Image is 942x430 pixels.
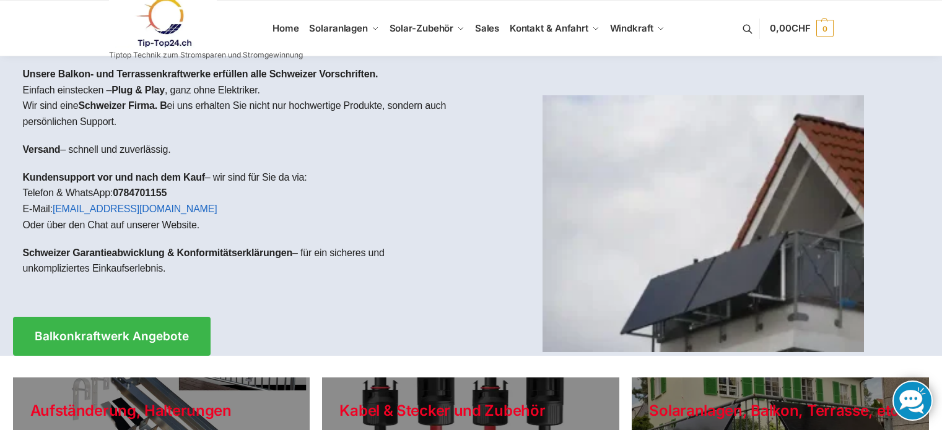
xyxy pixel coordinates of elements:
strong: Schweizer Firma. B [78,100,167,111]
p: Tiptop Technik zum Stromsparen und Stromgewinnung [109,51,303,59]
a: Solar-Zubehör [384,1,469,56]
img: Home 1 [543,95,864,352]
a: Solaranlagen [304,1,384,56]
a: Balkonkraftwerk Angebote [13,317,211,356]
p: – schnell und zuverlässig. [23,142,461,158]
strong: Unsere Balkon- und Terrassenkraftwerke erfüllen alle Schweizer Vorschriften. [23,69,378,79]
span: Kontakt & Anfahrt [510,22,588,34]
a: 0,00CHF 0 [770,10,833,47]
strong: Versand [23,144,61,155]
span: Solar-Zubehör [390,22,454,34]
a: Kontakt & Anfahrt [504,1,604,56]
span: 0,00 [770,22,810,34]
p: Wir sind eine ei uns erhalten Sie nicht nur hochwertige Produkte, sondern auch persönlichen Support. [23,98,461,129]
span: Balkonkraftwerk Angebote [35,330,189,342]
strong: 0784701155 [113,187,167,198]
div: Einfach einstecken – , ganz ohne Elektriker. [13,56,471,298]
span: Solaranlagen [309,22,368,34]
p: – für ein sicheres und unkompliziertes Einkaufserlebnis. [23,245,461,277]
strong: Plug & Play [111,85,165,95]
a: [EMAIL_ADDRESS][DOMAIN_NAME] [53,204,217,214]
span: Windkraft [610,22,653,34]
strong: Kundensupport vor und nach dem Kauf [23,172,205,183]
span: 0 [816,20,834,37]
span: CHF [792,22,811,34]
span: Sales [475,22,500,34]
strong: Schweizer Garantieabwicklung & Konformitätserklärungen [23,247,293,258]
a: Sales [469,1,504,56]
p: – wir sind für Sie da via: Telefon & WhatsApp: E-Mail: Oder über den Chat auf unserer Website. [23,170,461,233]
a: Windkraft [604,1,669,56]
